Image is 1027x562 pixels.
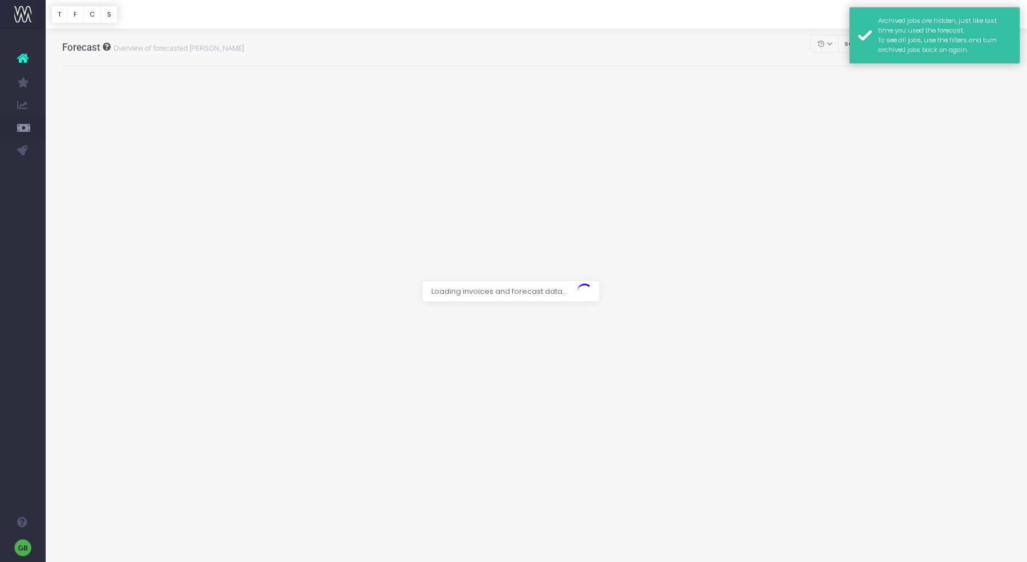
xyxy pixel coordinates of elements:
div: Vertical button group [51,6,118,23]
span: Loading invoices and forecast data... [423,281,576,302]
img: images/default_profile_image.png [14,539,31,556]
button: S [100,6,118,23]
div: Archived jobs are hidden, just like last time you used the forecast. To see all jobs, use the fil... [878,16,1011,55]
button: C [83,6,102,23]
button: T [51,6,68,23]
button: F [67,6,84,23]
